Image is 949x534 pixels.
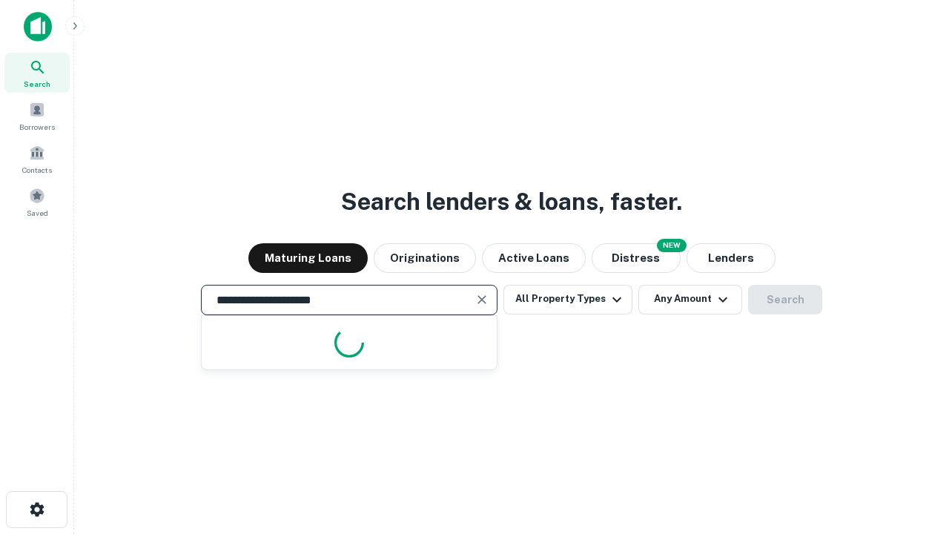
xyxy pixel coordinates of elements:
button: All Property Types [503,285,632,314]
button: Originations [374,243,476,273]
button: Clear [472,289,492,310]
iframe: Chat Widget [875,415,949,487]
button: Lenders [687,243,776,273]
a: Saved [4,182,70,222]
img: capitalize-icon.png [24,12,52,42]
button: Any Amount [638,285,742,314]
button: Maturing Loans [248,243,368,273]
a: Borrowers [4,96,70,136]
button: Search distressed loans with lien and other non-mortgage details. [592,243,681,273]
span: Search [24,78,50,90]
button: Active Loans [482,243,586,273]
a: Contacts [4,139,70,179]
a: Search [4,53,70,93]
div: NEW [657,239,687,252]
h3: Search lenders & loans, faster. [341,184,682,220]
span: Contacts [22,164,52,176]
span: Borrowers [19,121,55,133]
span: Saved [27,207,48,219]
